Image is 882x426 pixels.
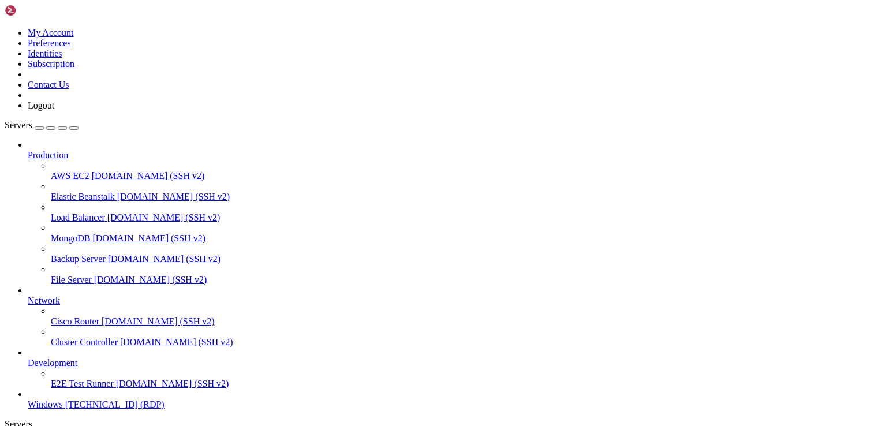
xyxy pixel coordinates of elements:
li: Production [28,140,877,285]
span: [DOMAIN_NAME] (SSH v2) [92,171,205,181]
li: MongoDB [DOMAIN_NAME] (SSH v2) [51,223,877,244]
a: Subscription [28,59,74,69]
a: Windows [TECHNICAL_ID] (RDP) [28,399,877,410]
span: Development [28,358,77,368]
a: Logout [28,100,54,110]
span: Production [28,150,68,160]
span: E2E Test Runner [51,379,114,388]
span: AWS EC2 [51,171,89,181]
span: [DOMAIN_NAME] (SSH v2) [120,337,233,347]
a: Cisco Router [DOMAIN_NAME] (SSH v2) [51,316,877,327]
span: [DOMAIN_NAME] (SSH v2) [117,192,230,201]
span: [DOMAIN_NAME] (SSH v2) [94,275,207,285]
a: Load Balancer [DOMAIN_NAME] (SSH v2) [51,212,877,223]
a: Servers [5,120,79,130]
span: Load Balancer [51,212,105,222]
img: Shellngn [5,5,71,16]
li: Elastic Beanstalk [DOMAIN_NAME] (SSH v2) [51,181,877,202]
a: E2E Test Runner [DOMAIN_NAME] (SSH v2) [51,379,877,389]
a: My Account [28,28,74,38]
span: Elastic Beanstalk [51,192,115,201]
a: AWS EC2 [DOMAIN_NAME] (SSH v2) [51,171,877,181]
a: Identities [28,48,62,58]
span: [DOMAIN_NAME] (SSH v2) [116,379,229,388]
span: Cluster Controller [51,337,118,347]
a: Cluster Controller [DOMAIN_NAME] (SSH v2) [51,337,877,347]
span: Servers [5,120,32,130]
span: Cisco Router [51,316,99,326]
span: [DOMAIN_NAME] (SSH v2) [102,316,215,326]
li: File Server [DOMAIN_NAME] (SSH v2) [51,264,877,285]
span: Windows [28,399,63,409]
li: Windows [TECHNICAL_ID] (RDP) [28,389,877,410]
li: Load Balancer [DOMAIN_NAME] (SSH v2) [51,202,877,223]
li: Cisco Router [DOMAIN_NAME] (SSH v2) [51,306,877,327]
a: Preferences [28,38,71,48]
a: MongoDB [DOMAIN_NAME] (SSH v2) [51,233,877,244]
li: Network [28,285,877,347]
li: AWS EC2 [DOMAIN_NAME] (SSH v2) [51,160,877,181]
li: E2E Test Runner [DOMAIN_NAME] (SSH v2) [51,368,877,389]
a: Network [28,296,877,306]
span: [DOMAIN_NAME] (SSH v2) [92,233,205,243]
span: Backup Server [51,254,106,264]
a: Contact Us [28,80,69,89]
span: [DOMAIN_NAME] (SSH v2) [107,212,220,222]
span: File Server [51,275,92,285]
a: Elastic Beanstalk [DOMAIN_NAME] (SSH v2) [51,192,877,202]
li: Backup Server [DOMAIN_NAME] (SSH v2) [51,244,877,264]
a: File Server [DOMAIN_NAME] (SSH v2) [51,275,877,285]
span: [DOMAIN_NAME] (SSH v2) [108,254,221,264]
li: Development [28,347,877,389]
span: MongoDB [51,233,90,243]
a: Production [28,150,877,160]
span: [TECHNICAL_ID] (RDP) [65,399,165,409]
li: Cluster Controller [DOMAIN_NAME] (SSH v2) [51,327,877,347]
a: Backup Server [DOMAIN_NAME] (SSH v2) [51,254,877,264]
span: Network [28,296,60,305]
a: Development [28,358,877,368]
